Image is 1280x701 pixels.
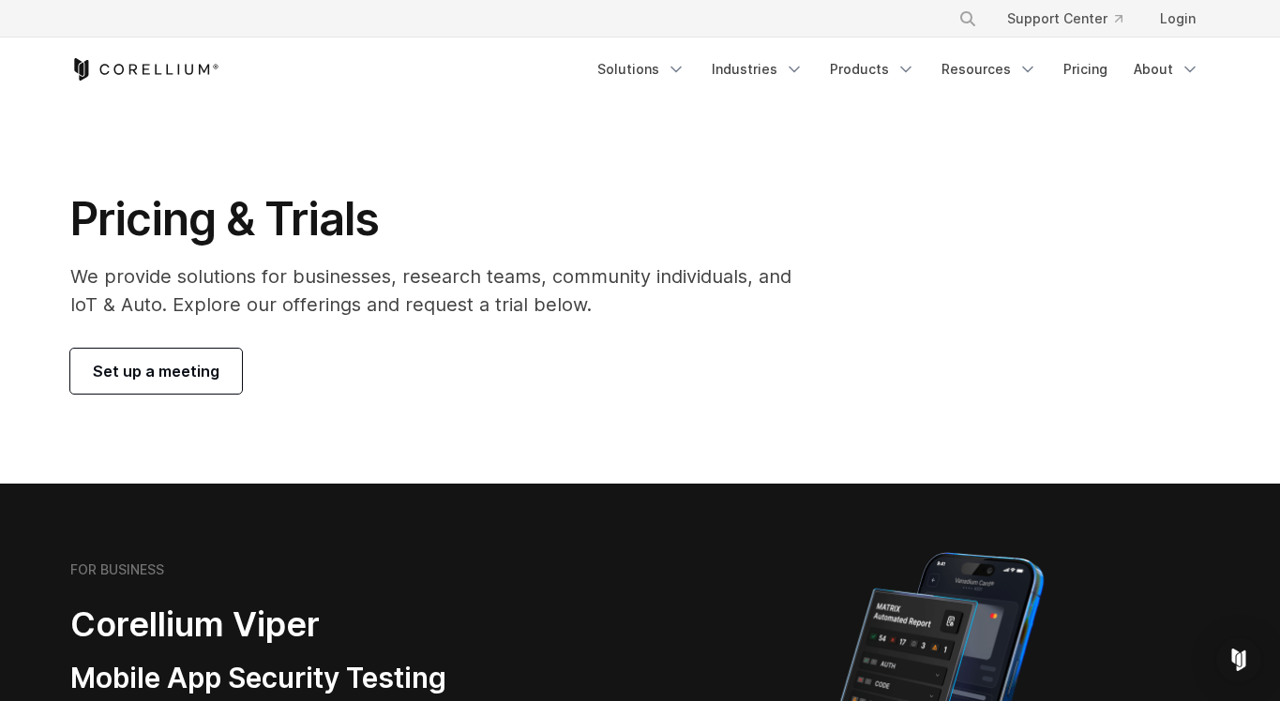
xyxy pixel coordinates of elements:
[951,2,985,36] button: Search
[70,191,818,247] h1: Pricing & Trials
[70,604,550,646] h2: Corellium Viper
[700,52,815,86] a: Industries
[586,52,697,86] a: Solutions
[70,561,164,578] h6: FOR BUSINESS
[93,360,219,382] span: Set up a meeting
[586,52,1211,86] div: Navigation Menu
[1052,52,1119,86] a: Pricing
[1122,52,1211,86] a: About
[70,262,818,319] p: We provide solutions for businesses, research teams, community individuals, and IoT & Auto. Explo...
[1145,2,1211,36] a: Login
[992,2,1137,36] a: Support Center
[936,2,1211,36] div: Navigation Menu
[1216,637,1261,682] div: Open Intercom Messenger
[819,52,926,86] a: Products
[70,58,219,81] a: Corellium Home
[930,52,1048,86] a: Resources
[70,661,550,696] h3: Mobile App Security Testing
[70,349,242,394] a: Set up a meeting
